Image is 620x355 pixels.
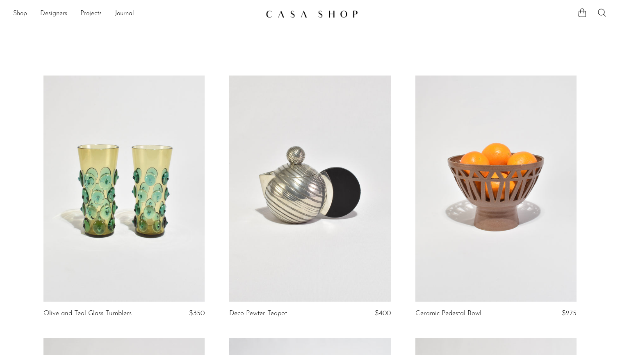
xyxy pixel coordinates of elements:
[80,9,102,19] a: Projects
[40,9,67,19] a: Designers
[13,7,259,21] nav: Desktop navigation
[13,9,27,19] a: Shop
[229,310,287,317] a: Deco Pewter Teapot
[189,310,205,317] span: $350
[115,9,134,19] a: Journal
[415,310,481,317] a: Ceramic Pedestal Bowl
[562,310,577,317] span: $275
[375,310,391,317] span: $400
[13,7,259,21] ul: NEW HEADER MENU
[43,310,132,317] a: Olive and Teal Glass Tumblers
